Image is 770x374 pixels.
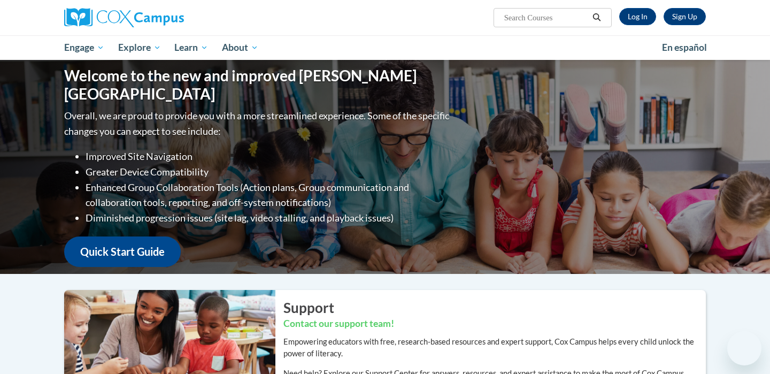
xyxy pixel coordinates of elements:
a: Log In [619,8,656,25]
h2: Support [283,298,706,317]
a: Quick Start Guide [64,236,181,267]
iframe: Button to launch messaging window [727,331,761,365]
h1: Welcome to the new and improved [PERSON_NAME][GEOGRAPHIC_DATA] [64,67,452,103]
li: Enhanced Group Collaboration Tools (Action plans, Group communication and collaboration tools, re... [86,180,452,211]
a: Engage [57,35,111,60]
a: Cox Campus [64,8,267,27]
a: About [215,35,265,60]
input: Search Courses [503,11,589,24]
p: Empowering educators with free, research-based resources and expert support, Cox Campus helps eve... [283,336,706,360]
img: Cox Campus [64,8,184,27]
span: Explore [118,41,161,54]
span: Learn [174,41,208,54]
li: Greater Device Compatibility [86,164,452,180]
span: En español [662,42,707,53]
a: Learn [167,35,215,60]
span: About [222,41,258,54]
div: Main menu [48,35,722,60]
li: Improved Site Navigation [86,149,452,164]
button: Search [589,11,605,24]
li: Diminished progression issues (site lag, video stalling, and playback issues) [86,210,452,226]
a: Register [664,8,706,25]
p: Overall, we are proud to provide you with a more streamlined experience. Some of the specific cha... [64,108,452,139]
a: Explore [111,35,168,60]
span: Engage [64,41,104,54]
a: En español [655,36,714,59]
h3: Contact our support team! [283,317,706,331]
